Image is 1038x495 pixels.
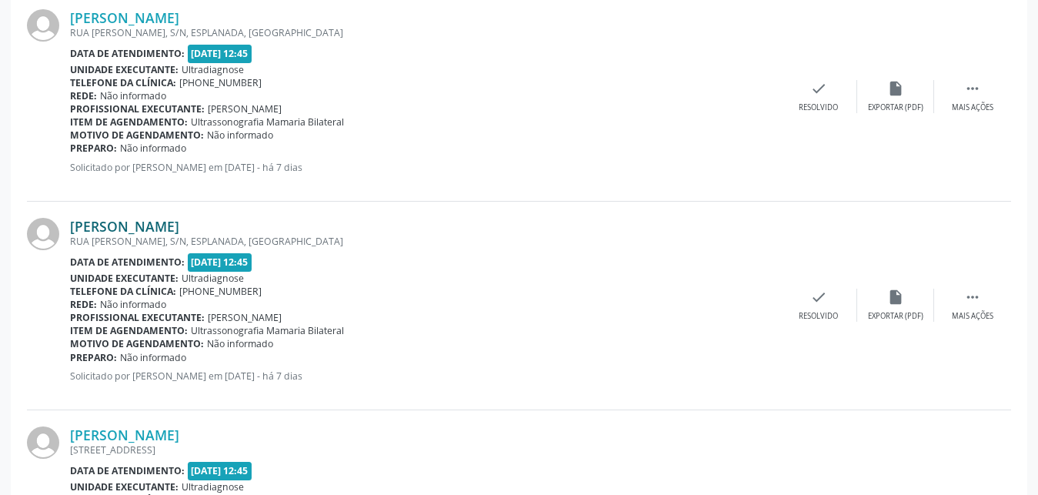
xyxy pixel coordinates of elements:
[70,443,780,457] div: [STREET_ADDRESS]
[182,63,244,76] span: Ultradiagnose
[70,218,179,235] a: [PERSON_NAME]
[100,89,166,102] span: Não informado
[100,298,166,311] span: Não informado
[27,218,59,250] img: img
[70,129,204,142] b: Motivo de agendamento:
[188,45,252,62] span: [DATE] 12:45
[810,80,827,97] i: check
[964,80,981,97] i: 
[188,253,252,271] span: [DATE] 12:45
[208,102,282,115] span: [PERSON_NAME]
[70,115,188,129] b: Item de agendamento:
[70,26,780,39] div: RUA [PERSON_NAME], S/N, ESPLANADA, [GEOGRAPHIC_DATA]
[182,272,244,285] span: Ultradiagnose
[887,80,904,97] i: insert_drive_file
[70,426,179,443] a: [PERSON_NAME]
[70,63,179,76] b: Unidade executante:
[70,480,179,493] b: Unidade executante:
[70,102,205,115] b: Profissional executante:
[188,462,252,480] span: [DATE] 12:45
[868,311,923,322] div: Exportar (PDF)
[868,102,923,113] div: Exportar (PDF)
[27,9,59,42] img: img
[964,289,981,306] i: 
[70,324,188,337] b: Item de agendamento:
[208,311,282,324] span: [PERSON_NAME]
[70,272,179,285] b: Unidade executante:
[191,115,344,129] span: Ultrassonografia Mamaria Bilateral
[70,370,780,383] p: Solicitado por [PERSON_NAME] em [DATE] - há 7 dias
[70,337,204,350] b: Motivo de agendamento:
[120,142,186,155] span: Não informado
[70,9,179,26] a: [PERSON_NAME]
[70,256,185,269] b: Data de atendimento:
[952,311,993,322] div: Mais ações
[799,102,838,113] div: Resolvido
[810,289,827,306] i: check
[70,76,176,89] b: Telefone da clínica:
[207,337,273,350] span: Não informado
[70,285,176,298] b: Telefone da clínica:
[207,129,273,142] span: Não informado
[70,142,117,155] b: Preparo:
[191,324,344,337] span: Ultrassonografia Mamaria Bilateral
[70,311,205,324] b: Profissional executante:
[179,285,262,298] span: [PHONE_NUMBER]
[70,235,780,248] div: RUA [PERSON_NAME], S/N, ESPLANADA, [GEOGRAPHIC_DATA]
[70,89,97,102] b: Rede:
[952,102,993,113] div: Mais ações
[799,311,838,322] div: Resolvido
[70,298,97,311] b: Rede:
[120,351,186,364] span: Não informado
[179,76,262,89] span: [PHONE_NUMBER]
[182,480,244,493] span: Ultradiagnose
[887,289,904,306] i: insert_drive_file
[70,464,185,477] b: Data de atendimento:
[70,161,780,174] p: Solicitado por [PERSON_NAME] em [DATE] - há 7 dias
[70,47,185,60] b: Data de atendimento:
[70,351,117,364] b: Preparo:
